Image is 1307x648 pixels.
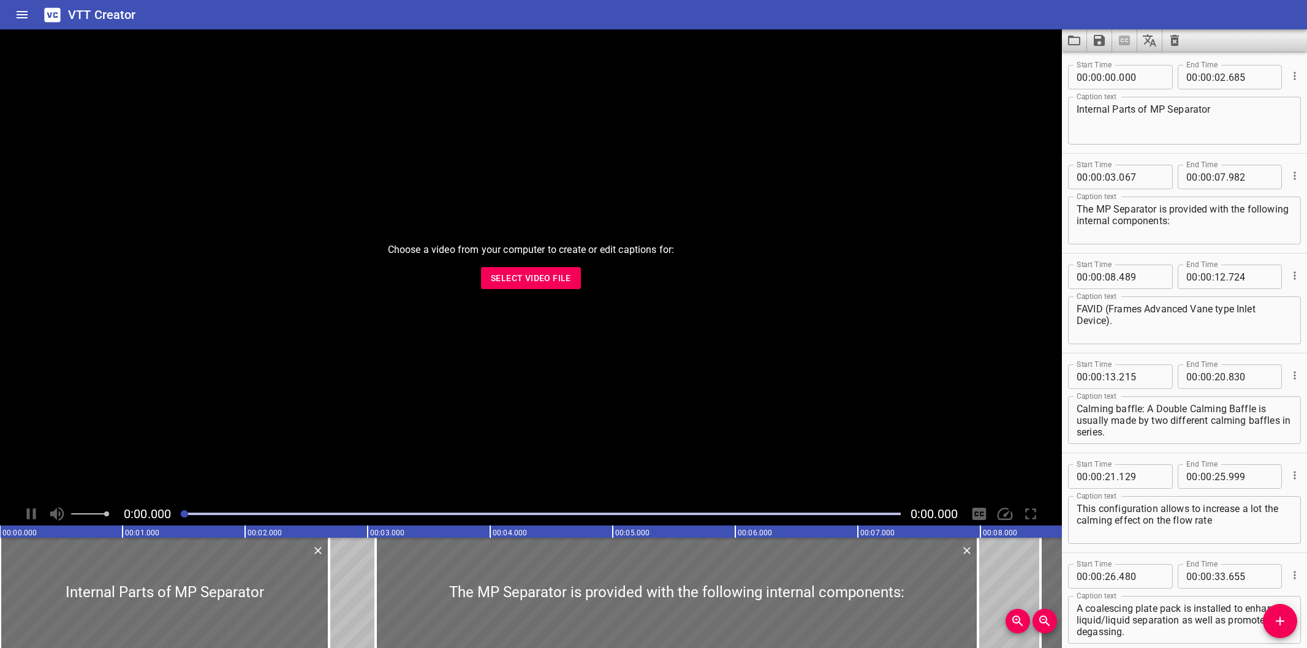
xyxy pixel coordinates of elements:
[388,243,675,257] p: Choose a video from your computer to create or edit captions for:
[1186,65,1198,89] input: 00
[1198,165,1200,189] span: :
[1105,564,1116,589] input: 26
[1077,503,1292,538] textarea: This configuration allows to increase a lot the calming effect on the flow rate
[1229,265,1273,289] input: 724
[1105,464,1116,489] input: 21
[1088,165,1091,189] span: :
[124,507,171,521] span: Current Time
[983,529,1017,537] text: 00:08.000
[1137,29,1162,51] button: Translate captions
[1119,564,1164,589] input: 480
[1088,65,1091,89] span: :
[310,543,326,559] button: Delete
[1091,165,1102,189] input: 00
[68,5,136,24] h6: VTT Creator
[1105,65,1116,89] input: 00
[1287,367,1303,383] button: Cue Options
[959,543,973,559] div: Delete Cue
[1287,268,1303,284] button: Cue Options
[1186,464,1198,489] input: 00
[1091,464,1102,489] input: 00
[1198,65,1200,89] span: :
[1087,29,1112,51] button: Save captions to file
[1119,265,1164,289] input: 489
[1091,564,1102,589] input: 00
[1077,165,1088,189] input: 00
[1200,265,1212,289] input: 00
[1167,33,1182,48] svg: Clear captions
[1287,559,1301,591] div: Cue Options
[1226,564,1229,589] span: .
[1229,364,1273,389] input: 830
[1091,265,1102,289] input: 00
[1091,65,1102,89] input: 00
[1116,265,1119,289] span: .
[1200,165,1212,189] input: 00
[370,529,404,537] text: 00:03.000
[2,529,37,537] text: 00:00.000
[1214,464,1226,489] input: 25
[1116,65,1119,89] span: .
[1214,65,1226,89] input: 02
[1116,464,1119,489] span: .
[1226,65,1229,89] span: .
[993,502,1017,526] div: Playback Speed
[1062,29,1087,51] button: Load captions from file
[1116,364,1119,389] span: .
[1229,165,1273,189] input: 982
[1077,564,1088,589] input: 00
[1287,168,1303,184] button: Cue Options
[860,529,895,537] text: 00:07.000
[1142,33,1157,48] svg: Translate captions
[1102,165,1105,189] span: :
[1032,609,1057,633] button: Zoom Out
[181,513,901,515] div: Play progress
[1105,265,1116,289] input: 08
[1116,564,1119,589] span: .
[1212,464,1214,489] span: :
[1229,464,1273,489] input: 999
[125,529,159,537] text: 00:01.000
[1198,464,1200,489] span: :
[1092,33,1107,48] svg: Save captions to file
[1200,364,1212,389] input: 00
[1102,265,1105,289] span: :
[1091,364,1102,389] input: 00
[1102,564,1105,589] span: :
[1077,364,1088,389] input: 00
[1119,65,1164,89] input: 000
[1119,464,1164,489] input: 129
[1212,364,1214,389] span: :
[1019,502,1042,526] div: Toggle Full Screen
[968,502,991,526] div: Hide/Show Captions
[911,507,958,521] span: Video Duration
[1287,260,1301,292] div: Cue Options
[1214,564,1226,589] input: 33
[493,529,527,537] text: 00:04.000
[1226,265,1229,289] span: .
[1112,29,1137,51] span: Select a video in the pane to the left, then you can automatically extract captions.
[615,529,650,537] text: 00:05.000
[1287,467,1303,483] button: Cue Options
[1186,364,1198,389] input: 00
[1077,403,1292,438] textarea: Calming baffle: A Double Calming Baffle is usually made by two different calming baffles in series.
[1212,165,1214,189] span: :
[1088,265,1091,289] span: :
[491,271,571,286] span: Select Video File
[1214,165,1226,189] input: 07
[248,529,282,537] text: 00:02.000
[1102,364,1105,389] span: :
[1162,29,1187,51] button: Clear captions
[1102,464,1105,489] span: :
[1077,265,1088,289] input: 00
[1287,60,1301,92] div: Cue Options
[310,543,324,559] div: Delete Cue
[1105,364,1116,389] input: 13
[1116,165,1119,189] span: .
[1214,265,1226,289] input: 12
[1287,459,1301,491] div: Cue Options
[1119,364,1164,389] input: 215
[1119,165,1164,189] input: 067
[1200,65,1212,89] input: 00
[1200,564,1212,589] input: 00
